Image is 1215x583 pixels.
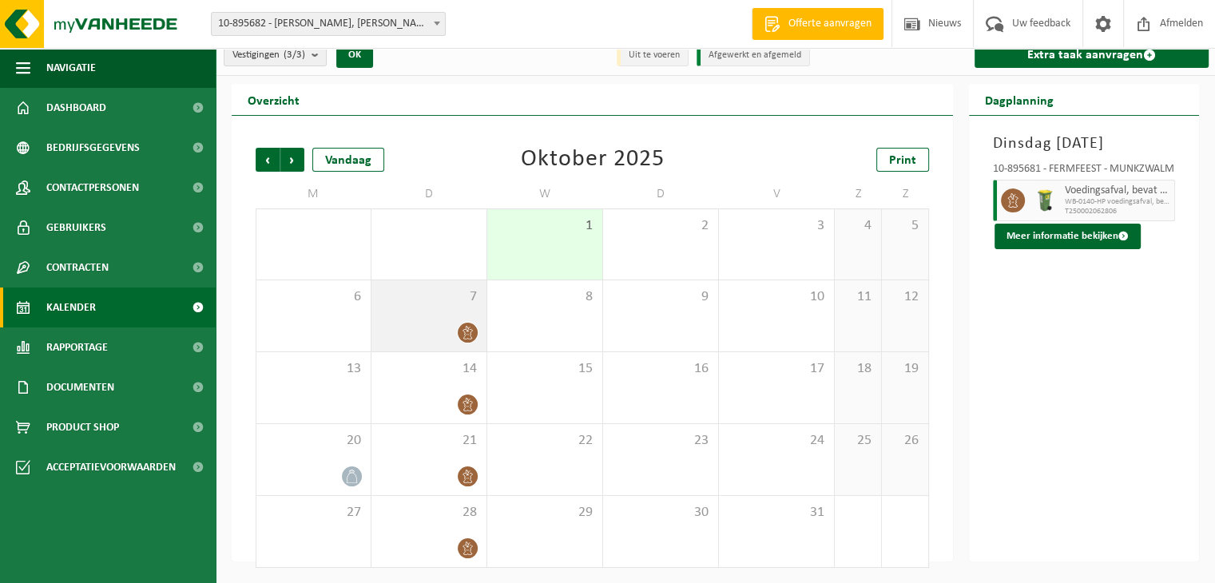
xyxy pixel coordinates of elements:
[890,432,920,450] span: 26
[211,12,446,36] span: 10-895682 - LAMOTE, BRECHT - MUNKZWALM
[371,180,487,208] td: D
[46,88,106,128] span: Dashboard
[46,168,139,208] span: Contactpersonen
[993,164,1175,180] div: 10-895681 - FERMFEEST - MUNKZWALM
[890,360,920,378] span: 19
[46,367,114,407] span: Documenten
[975,42,1209,68] a: Extra taak aanvragen
[617,45,689,66] li: Uit te voeren
[727,360,826,378] span: 17
[1065,197,1170,207] span: WB-0140-HP voedingsafval, bevat producten van dierlijke oors
[995,224,1141,249] button: Meer informatie bekijken
[379,288,478,306] span: 7
[876,148,929,172] a: Print
[993,132,1175,156] h3: Dinsdag [DATE]
[835,180,882,208] td: Z
[843,432,873,450] span: 25
[379,504,478,522] span: 28
[487,180,603,208] td: W
[212,13,445,35] span: 10-895682 - LAMOTE, BRECHT - MUNKZWALM
[280,148,304,172] span: Volgende
[264,432,363,450] span: 20
[611,217,710,235] span: 2
[232,43,305,67] span: Vestigingen
[336,42,373,68] button: OK
[969,84,1070,115] h2: Dagplanning
[264,360,363,378] span: 13
[46,407,119,447] span: Product Shop
[46,248,109,288] span: Contracten
[1065,207,1170,216] span: T250002062806
[603,180,719,208] td: D
[495,504,594,522] span: 29
[843,360,873,378] span: 18
[1033,188,1057,212] img: WB-0140-HPE-GN-50
[224,42,327,66] button: Vestigingen(3/3)
[727,217,826,235] span: 3
[46,208,106,248] span: Gebruikers
[495,432,594,450] span: 22
[611,288,710,306] span: 9
[727,288,826,306] span: 10
[495,288,594,306] span: 8
[256,180,371,208] td: M
[256,148,280,172] span: Vorige
[46,327,108,367] span: Rapportage
[379,432,478,450] span: 21
[46,447,176,487] span: Acceptatievoorwaarden
[495,360,594,378] span: 15
[843,288,873,306] span: 11
[890,288,920,306] span: 12
[521,148,665,172] div: Oktober 2025
[890,217,920,235] span: 5
[264,504,363,522] span: 27
[784,16,876,32] span: Offerte aanvragen
[284,50,305,60] count: (3/3)
[1065,184,1170,197] span: Voedingsafval, bevat producten van dierlijke oorsprong, onverpakt, categorie 3
[46,288,96,327] span: Kalender
[46,48,96,88] span: Navigatie
[232,84,316,115] h2: Overzicht
[264,288,363,306] span: 6
[312,148,384,172] div: Vandaag
[843,217,873,235] span: 4
[379,360,478,378] span: 14
[611,432,710,450] span: 23
[889,154,916,167] span: Print
[882,180,929,208] td: Z
[719,180,835,208] td: V
[46,128,140,168] span: Bedrijfsgegevens
[697,45,810,66] li: Afgewerkt en afgemeld
[611,360,710,378] span: 16
[495,217,594,235] span: 1
[727,432,826,450] span: 24
[611,504,710,522] span: 30
[727,504,826,522] span: 31
[752,8,883,40] a: Offerte aanvragen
